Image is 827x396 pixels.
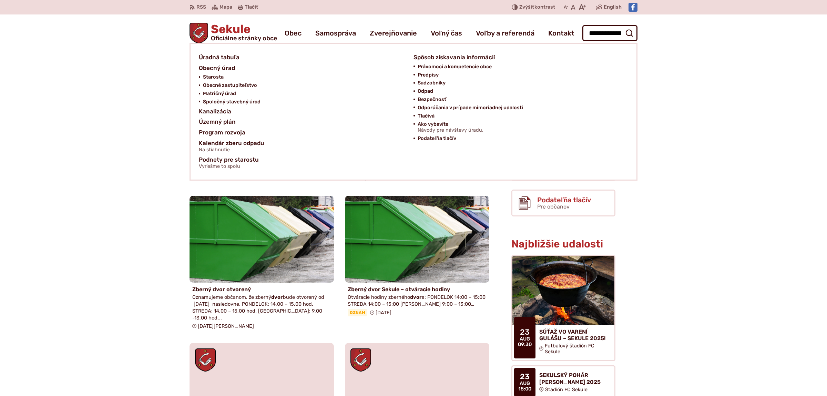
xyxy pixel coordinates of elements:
[348,294,486,307] span: Otváracie hodiny zberného a: PONDELOK 14:00 – 15:00 STREDA 14:00 – 15:00 [PERSON_NAME] 9:00 – 13:00…
[199,106,405,117] a: Kanalizácia
[203,98,405,106] a: Spoločný stavebný úrad
[418,95,446,104] span: Bezpečnosť
[285,23,302,43] a: Obec
[511,190,615,216] a: Podateľňa tlačív Pre občanov
[545,343,609,355] span: Futbalový štadión FC Sekule
[199,154,259,171] span: Podnety pre starostu
[192,286,331,293] h4: Zberný dvor otvorený
[203,73,224,81] span: Starosta
[418,71,439,79] span: Predpisy
[190,23,208,43] img: Prejsť na domovskú stránku
[418,120,620,135] a: Ako vybavíteNávody pre návštevy úradu.
[199,52,405,63] a: Úradná tabuľa
[203,90,405,98] a: Matričný úrad
[418,104,620,112] a: Odporúčania v prípade mimoriadnej udalosti
[345,196,489,319] a: Zberný dvor Sekule – otváracie hodiny Otváracie hodiny zbernéhodvora: PONDELOK 14:00 – 15:00 STRE...
[537,196,591,204] span: Podateľňa tlačív
[418,95,620,104] a: Bezpečnosť
[199,52,239,63] span: Úradná tabuľa
[199,116,236,127] span: Územný plán
[376,310,391,316] span: [DATE]
[518,336,532,342] span: aug
[203,90,236,98] span: Matričný úrad
[199,63,235,73] span: Obecný úrad
[199,138,264,155] span: Kalendár zberu odpadu
[476,23,534,43] a: Voľby a referendá
[219,3,232,11] span: Mapa
[418,112,620,120] a: Tlačivá
[348,286,487,293] h4: Zberný dvor Sekule – otváracie hodiny
[190,23,277,43] a: Logo Sekule, prejsť na domovskú stránku.
[548,23,574,43] a: Kontakt
[431,23,462,43] a: Voľný čas
[199,127,405,138] a: Program rozvoja
[203,81,405,90] a: Obecné zastupiteľstvo
[518,328,532,336] span: 23
[203,98,261,106] span: Spoločný stavebný úrad
[418,79,446,87] span: Sadzobníky
[199,116,405,127] a: Územný plán
[418,134,456,143] span: Podateľňa tlačív
[199,127,245,138] span: Program rozvoja
[199,106,231,117] span: Kanalizácia
[519,4,534,10] span: Zvýšiť
[629,3,637,12] img: Prejsť na Facebook stránku
[410,294,422,300] strong: dvor
[196,3,206,11] span: RSS
[518,342,532,347] span: 09:30
[199,154,620,171] a: Podnety pre starostuVyriešme to spolu
[413,52,620,63] a: Spôsob získavania informácií
[413,52,495,63] span: Spôsob získavania informácií
[604,3,622,11] span: English
[271,294,283,300] strong: dvor
[418,87,620,95] a: Odpad
[418,104,523,112] span: Odporúčania v prípade mimoriadnej udalosti
[418,134,620,143] a: Podateľňa tlačív
[519,4,555,10] span: kontrast
[192,294,324,321] span: Oznamujeme občanom, že zberný bude otvorený od [DATE] nasledovne. PONDELOK: 14,00 – 15,00 hod. ST...
[511,238,615,250] h3: Najbližšie udalosti
[418,87,433,95] span: Odpad
[418,79,620,87] a: Sadzobníky
[539,328,609,342] h4: SÚŤAŽ VO VARENÍ GULÁŠU – SEKULE 2025!
[199,138,405,155] a: Kalendár zberu odpaduNa stiahnutie
[537,203,570,210] span: Pre občanov
[199,63,405,73] a: Obecný úrad
[199,147,264,153] span: Na stiahnutie
[203,81,257,90] span: Obecné zastupiteľstvo
[190,196,334,332] a: Zberný dvor otvorený Oznamujeme občanom, že zbernýdvorbude otvorený od [DATE] nasledovne. PONDELO...
[315,23,356,43] a: Samospráva
[418,120,483,135] span: Ako vybavíte
[208,23,277,41] span: Sekule
[602,3,623,11] a: English
[418,128,483,133] span: Návody pre návštevy úradu.
[370,23,417,43] a: Zverejňovanie
[418,112,435,120] span: Tlačivá
[348,148,485,181] span: Projekt: Podpora biodiverzity prvkami zelenej infraštruktúry v obciach [GEOGRAPHIC_DATA] – Zelené...
[198,323,254,329] span: [DATE][PERSON_NAME]
[245,4,258,10] span: Tlačiť
[418,63,620,71] a: Právomoci a kompetencie obce
[418,63,492,71] span: Právomoci a kompetencie obce
[199,164,259,169] span: Vyriešme to spolu
[348,309,367,316] span: Oznam
[203,73,405,81] a: Starosta
[418,71,620,79] a: Predpisy
[211,35,277,41] span: Oficiálne stránky obce
[511,255,615,361] a: SÚŤAŽ VO VARENÍ GULÁŠU – SEKULE 2025! Futbalový štadión FC Sekule 23 aug 09:30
